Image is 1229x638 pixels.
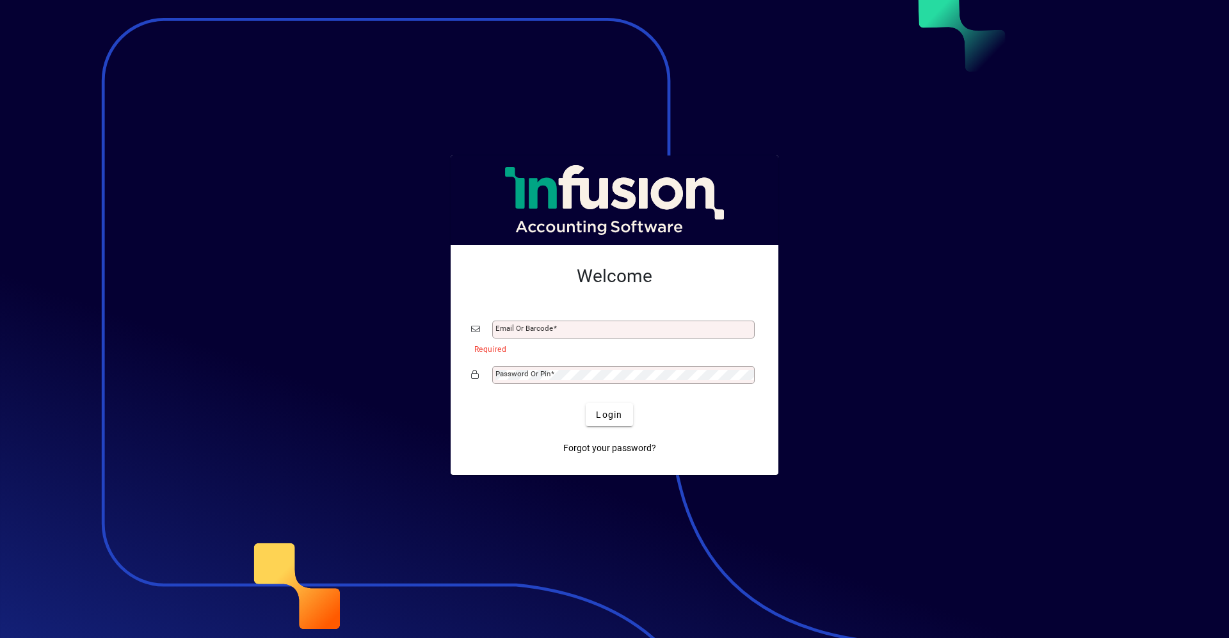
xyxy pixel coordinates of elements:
[495,369,550,378] mat-label: Password or Pin
[586,403,632,426] button: Login
[563,442,656,455] span: Forgot your password?
[596,408,622,422] span: Login
[495,324,553,333] mat-label: Email or Barcode
[474,342,748,355] mat-error: Required
[471,266,758,287] h2: Welcome
[558,436,661,459] a: Forgot your password?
